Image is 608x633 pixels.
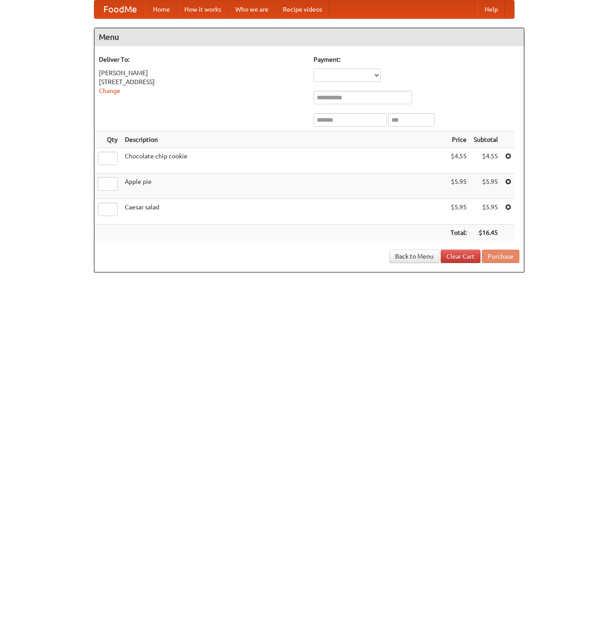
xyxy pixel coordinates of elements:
[470,199,502,225] td: $5.95
[94,0,146,18] a: FoodMe
[99,77,305,86] div: [STREET_ADDRESS]
[228,0,276,18] a: Who we are
[447,132,470,148] th: Price
[146,0,177,18] a: Home
[470,132,502,148] th: Subtotal
[314,55,519,64] h5: Payment:
[447,225,470,241] th: Total:
[121,148,447,174] td: Chocolate chip cookie
[470,225,502,241] th: $16.45
[99,55,305,64] h5: Deliver To:
[121,199,447,225] td: Caesar salad
[389,250,439,263] a: Back to Menu
[447,174,470,199] td: $5.95
[477,0,505,18] a: Help
[99,87,120,94] a: Change
[441,250,480,263] a: Clear Cart
[447,148,470,174] td: $4.55
[94,132,121,148] th: Qty
[99,68,305,77] div: [PERSON_NAME]
[177,0,228,18] a: How it works
[94,28,524,46] h4: Menu
[276,0,329,18] a: Recipe videos
[447,199,470,225] td: $5.95
[121,132,447,148] th: Description
[482,250,519,263] button: Purchase
[470,148,502,174] td: $4.55
[121,174,447,199] td: Apple pie
[470,174,502,199] td: $5.95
